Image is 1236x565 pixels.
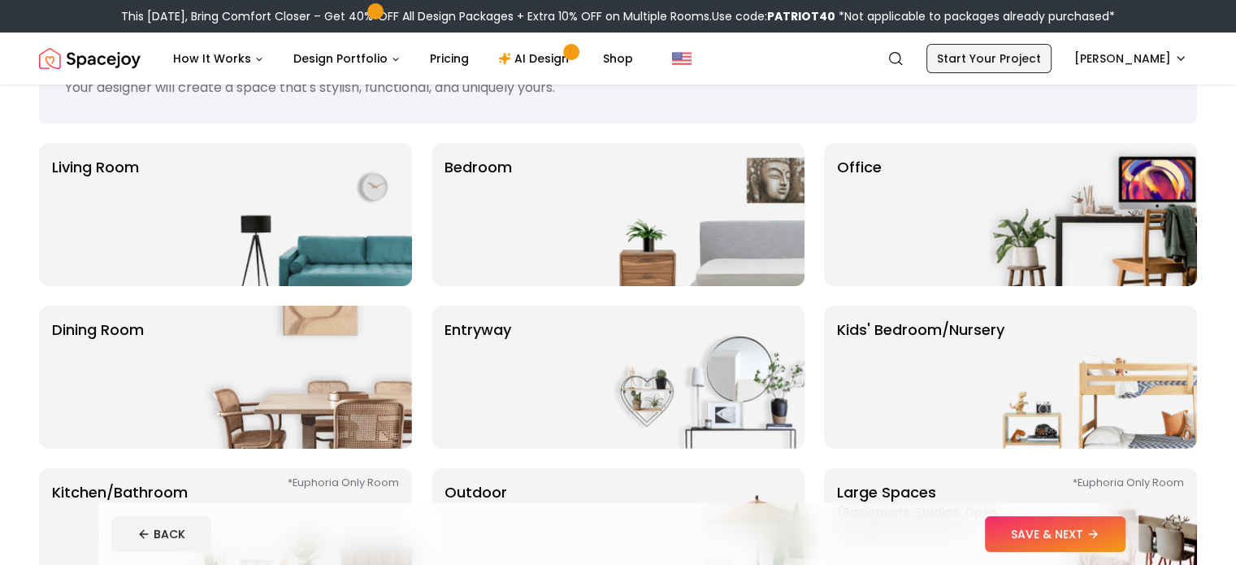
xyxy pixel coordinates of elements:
img: entryway [596,306,804,449]
a: Spacejoy [39,42,141,75]
p: Office [837,156,882,273]
span: *Not applicable to packages already purchased* [835,8,1115,24]
button: Design Portfolio [280,42,414,75]
div: This [DATE], Bring Comfort Closer – Get 40% OFF All Design Packages + Extra 10% OFF on Multiple R... [121,8,1115,24]
nav: Global [39,33,1197,85]
p: Your designer will create a space that's stylish, functional, and uniquely yours. [65,78,1171,98]
button: SAVE & NEXT [985,516,1125,552]
a: Pricing [417,42,482,75]
img: Kids' Bedroom/Nursery [989,306,1197,449]
nav: Main [160,42,646,75]
img: Spacejoy Logo [39,42,141,75]
img: Office [989,143,1197,286]
button: How It Works [160,42,277,75]
a: AI Design [485,42,587,75]
p: Kids' Bedroom/Nursery [837,319,1004,436]
button: BACK [111,516,211,552]
img: Bedroom [596,143,804,286]
b: PATRIOT40 [767,8,835,24]
img: United States [672,49,692,68]
span: Use code: [712,8,835,24]
p: Dining Room [52,319,144,436]
p: Bedroom [445,156,512,273]
p: Living Room [52,156,139,273]
a: Start Your Project [926,44,1052,73]
img: Living Room [204,143,412,286]
a: Shop [590,42,646,75]
p: entryway [445,319,511,436]
button: [PERSON_NAME] [1065,44,1197,73]
img: Dining Room [204,306,412,449]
